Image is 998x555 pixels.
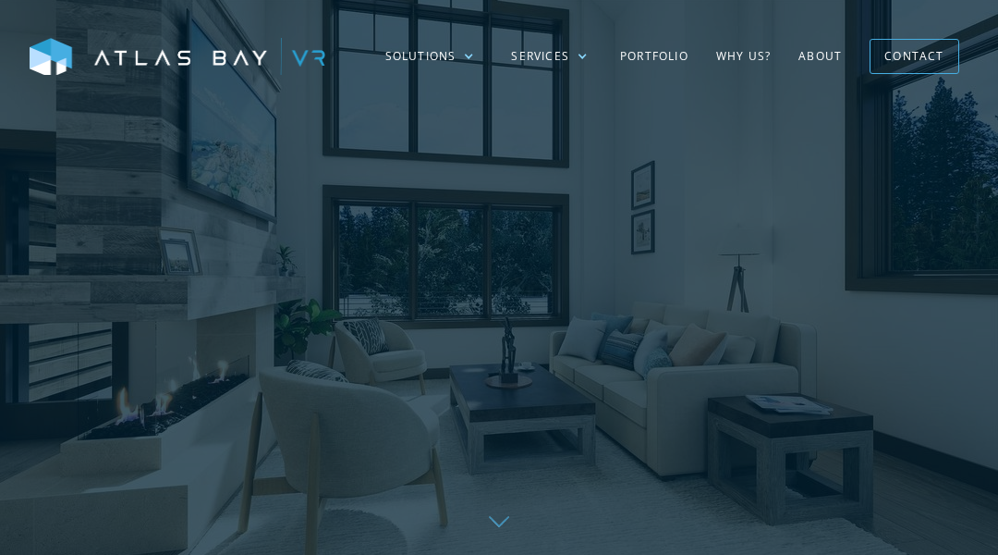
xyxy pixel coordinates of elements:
div: Solutions [385,48,456,65]
img: Down further on page [489,516,509,527]
div: Solutions [367,30,493,83]
div: Services [493,30,606,83]
a: Why US? [702,30,785,83]
img: Atlas Bay VR Logo [30,38,325,77]
a: Contact [870,39,958,73]
a: About [785,30,856,83]
div: Services [511,48,569,65]
a: Portfolio [606,30,702,83]
div: Contact [884,42,943,70]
